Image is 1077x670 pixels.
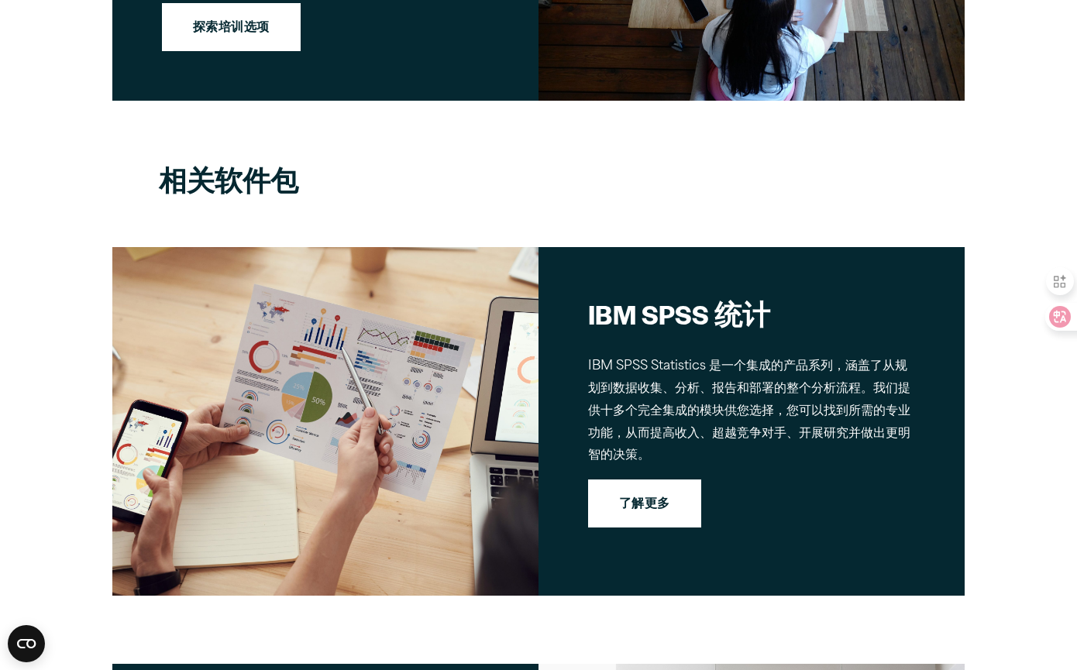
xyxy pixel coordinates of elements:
img: IBM SPSS 统计 [112,247,538,596]
a: 了解更多 [588,479,701,527]
font: IBM SPSS Statistics 是一个集成的产品系列，涵盖了从规划到数据收集、分析、报告和部署的整个分析流程。我们提供十多个完全集成的模块供您选择，您可以找到所需的专业功能，从而提高收入... [588,360,910,462]
a: 探索培训选项 [162,3,301,51]
font: 相关软件包 [159,161,298,198]
font: 探索培训选项 [193,22,270,34]
button: 打开 CMP 小部件 [8,625,45,662]
font: IBM SPSS 统计 [588,295,770,332]
font: 了解更多 [619,498,670,510]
